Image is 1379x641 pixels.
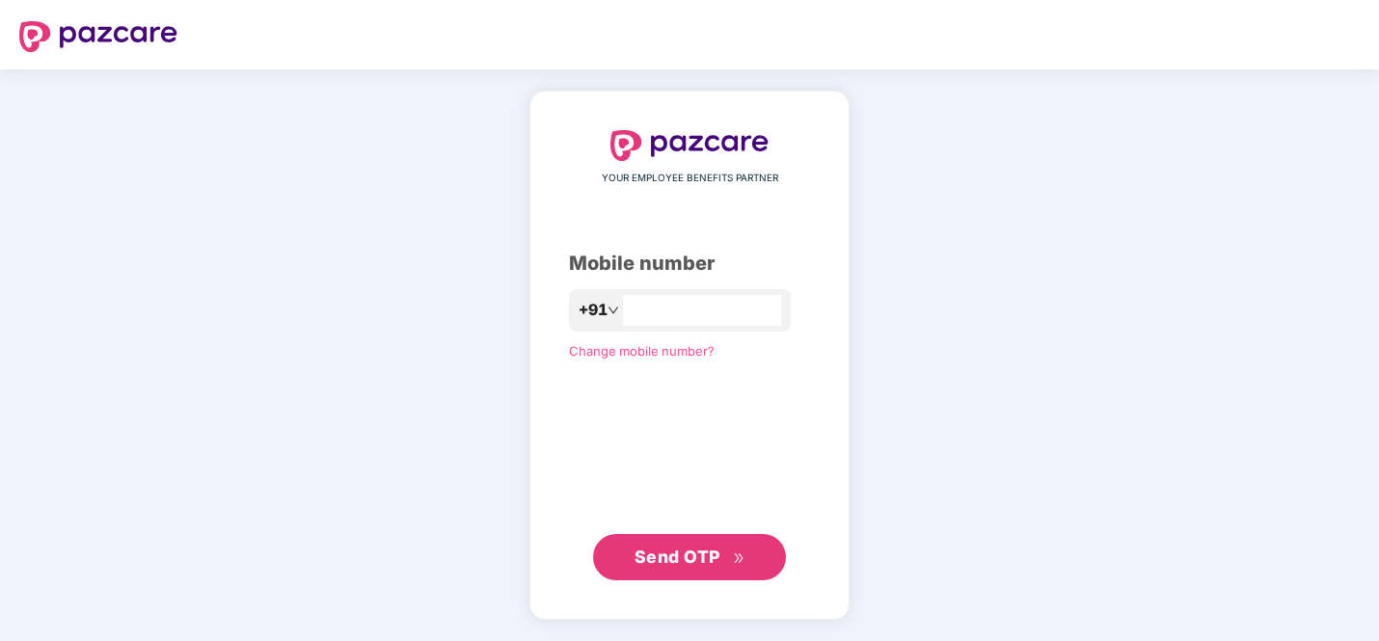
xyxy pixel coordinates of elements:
img: logo [19,21,177,52]
span: down [608,305,619,316]
a: Change mobile number? [569,343,715,359]
span: +91 [579,298,608,322]
button: Send OTPdouble-right [593,534,786,580]
span: Send OTP [635,547,720,567]
img: logo [610,130,769,161]
div: Mobile number [569,249,810,279]
span: YOUR EMPLOYEE BENEFITS PARTNER [602,171,778,186]
span: double-right [733,552,745,565]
